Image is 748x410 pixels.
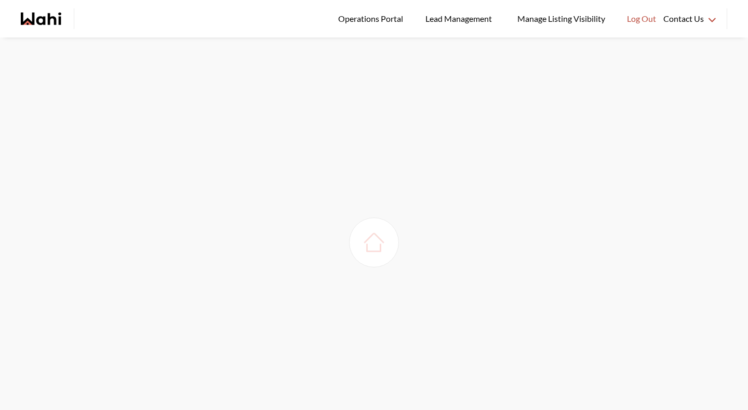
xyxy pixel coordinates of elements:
[627,12,656,25] span: Log Out
[359,228,389,257] img: loading house image
[425,12,496,25] span: Lead Management
[338,12,407,25] span: Operations Portal
[21,12,61,25] a: Wahi homepage
[514,12,608,25] span: Manage Listing Visibility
